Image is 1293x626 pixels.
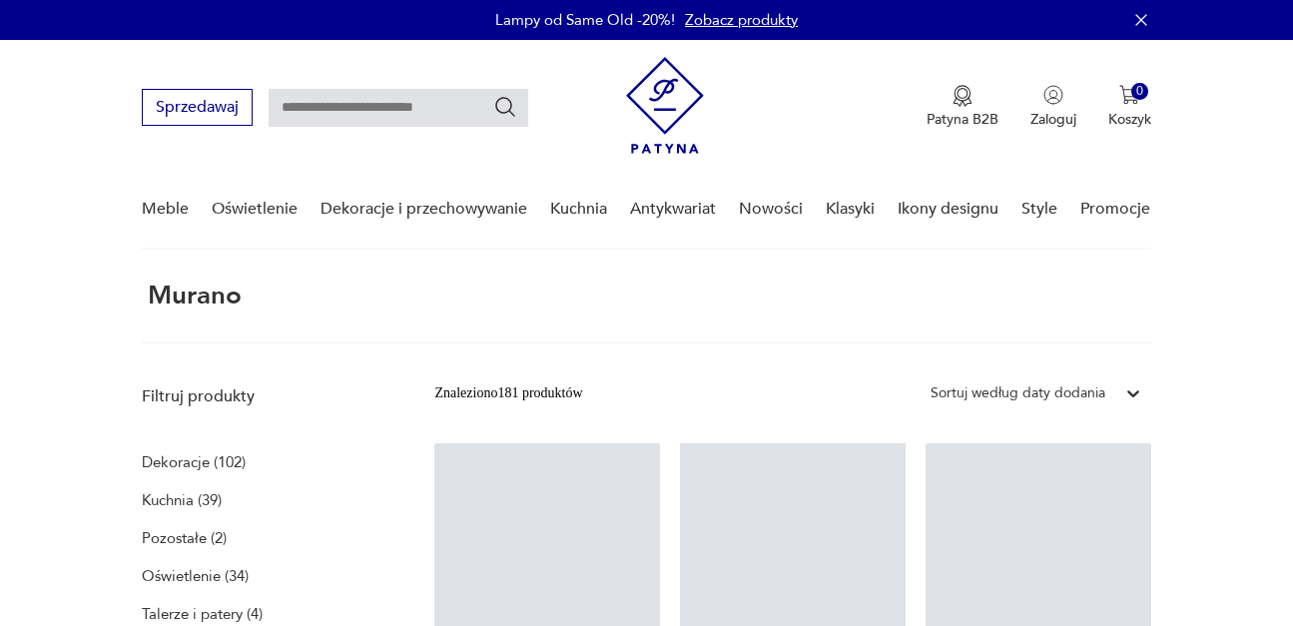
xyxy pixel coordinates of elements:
[495,10,675,30] p: Lampy od Same Old -20%!
[142,282,242,310] h1: murano
[1131,83,1148,100] div: 0
[550,171,607,248] a: Kuchnia
[142,171,189,248] a: Meble
[739,171,803,248] a: Nowości
[1080,171,1150,248] a: Promocje
[927,85,998,129] button: Patyna B2B
[1030,110,1076,129] p: Zaloguj
[1021,171,1057,248] a: Style
[1043,85,1063,105] img: Ikonka użytkownika
[953,85,972,107] img: Ikona medalu
[142,89,253,126] button: Sprzedawaj
[142,102,253,116] a: Sprzedawaj
[685,10,798,30] a: Zobacz produkty
[1108,110,1151,129] p: Koszyk
[321,171,527,248] a: Dekoracje i przechowywanie
[927,110,998,129] p: Patyna B2B
[1108,85,1151,129] button: 0Koszyk
[898,171,998,248] a: Ikony designu
[493,95,517,119] button: Szukaj
[142,562,249,590] a: Oświetlenie (34)
[142,448,246,476] a: Dekoracje (102)
[626,57,704,154] img: Patyna - sklep z meblami i dekoracjami vintage
[142,524,227,552] a: Pozostałe (2)
[1119,85,1139,105] img: Ikona koszyka
[142,385,386,407] p: Filtruj produkty
[826,171,875,248] a: Klasyki
[630,171,716,248] a: Antykwariat
[142,486,222,514] a: Kuchnia (39)
[927,85,998,129] a: Ikona medaluPatyna B2B
[1030,85,1076,129] button: Zaloguj
[212,171,298,248] a: Oświetlenie
[931,382,1105,404] div: Sortuj według daty dodania
[434,382,582,404] div: Znaleziono 181 produktów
